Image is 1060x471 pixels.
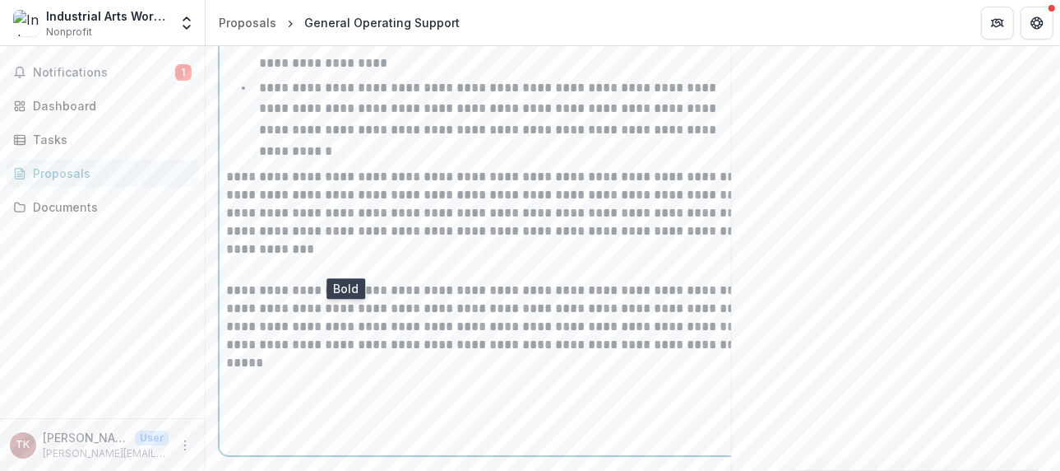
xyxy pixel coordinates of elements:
span: Nonprofit [46,25,92,40]
a: Dashboard [7,92,198,119]
div: Proposals [33,165,185,182]
img: Industrial Arts Workshop [13,10,39,36]
div: Tim Kaulen [16,440,30,450]
div: General Operating Support [304,14,460,31]
div: Dashboard [33,97,185,114]
div: Proposals [219,14,276,31]
a: Proposals [7,160,198,187]
button: Notifications1 [7,59,198,86]
button: Get Help [1021,7,1053,40]
nav: breadcrumb [212,11,466,35]
a: Tasks [7,126,198,153]
a: Documents [7,194,198,221]
p: [PERSON_NAME][EMAIL_ADDRESS][PERSON_NAME][DOMAIN_NAME] [43,446,169,461]
button: Partners [981,7,1014,40]
a: Proposals [212,11,283,35]
div: Industrial Arts Workshop [46,7,169,25]
p: User [135,431,169,445]
button: More [175,436,195,455]
span: 1 [175,64,192,81]
p: [PERSON_NAME] [43,429,128,446]
button: Open entity switcher [175,7,198,40]
div: Tasks [33,131,185,148]
span: Notifications [33,66,175,80]
div: Documents [33,198,185,216]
